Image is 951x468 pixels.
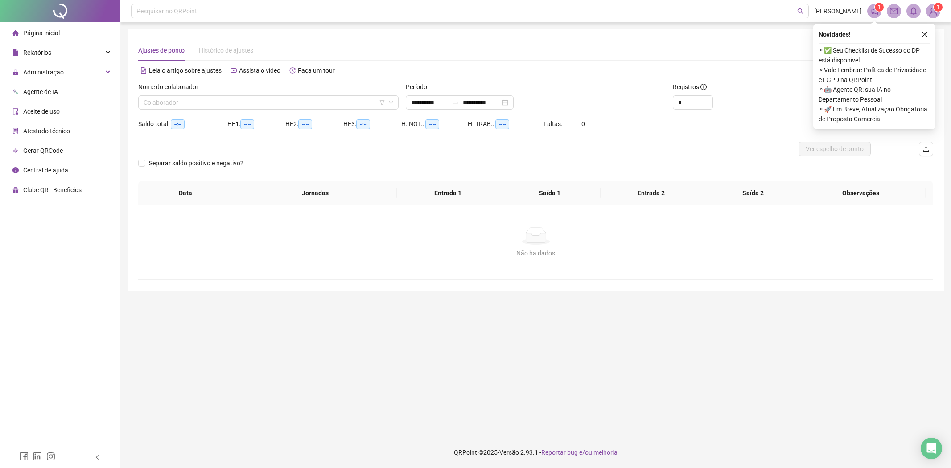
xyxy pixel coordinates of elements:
[12,187,19,193] span: gift
[673,82,707,92] span: Registros
[814,6,862,16] span: [PERSON_NAME]
[140,67,147,74] span: file-text
[875,3,884,12] sup: 1
[910,7,918,15] span: bell
[870,7,878,15] span: notification
[937,4,940,10] span: 1
[819,45,930,65] span: ⚬ ✅ Seu Checklist de Sucesso do DP está disponível
[12,108,19,115] span: audit
[926,4,940,18] img: 82419
[12,148,19,154] span: qrcode
[406,82,433,92] label: Período
[171,119,185,129] span: --:--
[231,67,237,74] span: youtube
[149,67,222,74] span: Leia o artigo sobre ajustes
[401,119,468,129] div: H. NOT.:
[498,181,600,205] th: Saída 1
[819,29,851,39] span: Novidades !
[452,99,459,106] span: to
[702,181,804,205] th: Saída 2
[23,88,58,95] span: Agente de IA
[23,108,60,115] span: Aceite de uso
[199,47,253,54] span: Histórico de ajustes
[541,449,618,456] span: Reportar bug e/ou melhoria
[149,248,922,258] div: Não há dados
[23,147,63,154] span: Gerar QRCode
[33,452,42,461] span: linkedin
[543,120,564,127] span: Faltas:
[289,67,296,74] span: history
[233,181,397,205] th: Jornadas
[797,8,804,15] span: search
[601,181,702,205] th: Entrada 2
[120,437,951,468] footer: QRPoint © 2025 - 2.93.1 -
[799,142,871,156] button: Ver espelho de ponto
[227,119,285,129] div: HE 1:
[819,65,930,85] span: ⚬ Vale Lembrar: Política de Privacidade e LGPD na QRPoint
[23,186,82,193] span: Clube QR - Beneficios
[298,67,335,74] span: Faça um tour
[379,100,385,105] span: filter
[468,119,543,129] div: H. TRAB.:
[240,119,254,129] span: --:--
[819,85,930,104] span: ⚬ 🤖 Agente QR: sua IA no Departamento Pessoal
[23,49,51,56] span: Relatórios
[145,158,247,168] span: Separar saldo positivo e negativo?
[356,119,370,129] span: --:--
[298,119,312,129] span: --:--
[890,7,898,15] span: mail
[12,30,19,36] span: home
[138,82,204,92] label: Nome do colaborador
[425,119,439,129] span: --:--
[285,119,343,129] div: HE 2:
[23,29,60,37] span: Página inicial
[922,31,928,37] span: close
[921,438,942,459] div: Open Intercom Messenger
[23,167,68,174] span: Central de ajuda
[12,49,19,56] span: file
[12,128,19,134] span: solution
[499,449,519,456] span: Versão
[138,47,185,54] span: Ajustes de ponto
[934,3,943,12] sup: Atualize o seu contato no menu Meus Dados
[12,167,19,173] span: info-circle
[397,181,498,205] th: Entrada 1
[23,69,64,76] span: Administração
[20,452,29,461] span: facebook
[388,100,394,105] span: down
[138,181,233,205] th: Data
[138,119,227,129] div: Saldo total:
[239,67,280,74] span: Assista o vídeo
[819,104,930,124] span: ⚬ 🚀 Em Breve, Atualização Obrigatória de Proposta Comercial
[700,84,707,90] span: info-circle
[796,181,926,205] th: Observações
[46,452,55,461] span: instagram
[343,119,401,129] div: HE 3:
[12,69,19,75] span: lock
[803,188,918,198] span: Observações
[581,120,585,127] span: 0
[922,145,930,152] span: upload
[495,119,509,129] span: --:--
[878,4,881,10] span: 1
[23,127,70,135] span: Atestado técnico
[95,454,101,460] span: left
[452,99,459,106] span: swap-right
